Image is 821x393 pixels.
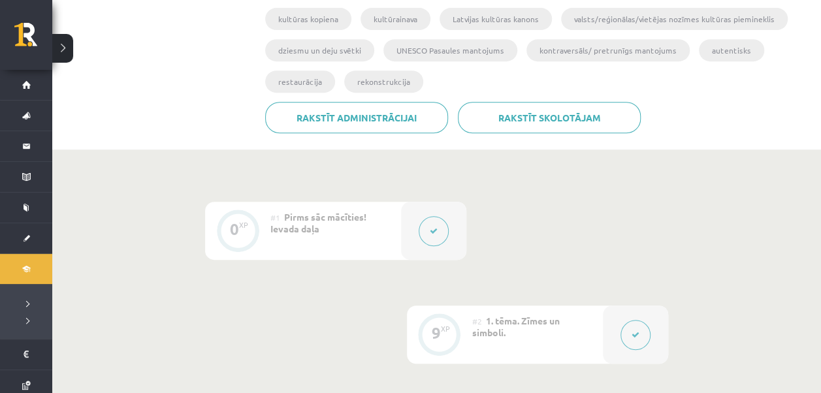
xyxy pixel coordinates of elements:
span: Pirms sāc mācīties! Ievada daļa [270,211,366,234]
a: Rakstīt administrācijai [265,102,448,133]
div: 9 [432,327,441,339]
li: restaurācija [265,71,335,93]
li: autentisks [699,39,764,61]
li: kultūrainava [361,8,430,30]
div: XP [239,221,248,228]
li: valsts/reģionālas/vietējas nozīmes kultūras piemineklis [561,8,788,30]
li: kontraversāls/ pretrunīgs mantojums [526,39,690,61]
span: #1 [270,212,280,223]
li: rekonstrukcija [344,71,423,93]
span: 1. tēma. Zīmes un simboli. [472,315,560,338]
a: Rakstīt skolotājam [458,102,641,133]
li: Latvijas kultūras kanons [440,8,552,30]
li: kultūras kopiena [265,8,351,30]
li: UNESCO Pasaules mantojums [383,39,517,61]
div: 0 [230,223,239,235]
a: Rīgas 1. Tālmācības vidusskola [14,23,52,55]
span: #2 [472,316,482,326]
li: dziesmu un deju svētki [265,39,374,61]
div: XP [441,325,450,332]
